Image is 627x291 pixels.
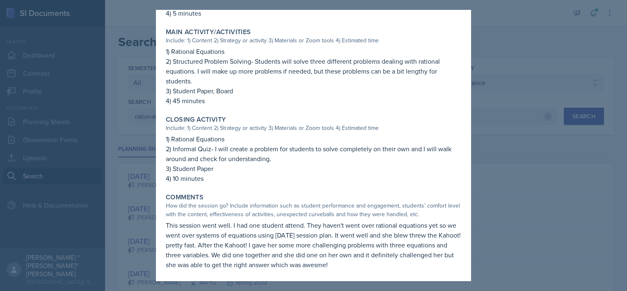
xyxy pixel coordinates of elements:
div: How did the session go? Include information such as student performance and engagement, students'... [166,201,461,219]
p: 3) Student Paper, Board [166,86,461,96]
label: Closing Activity [166,115,226,124]
p: This session went well. I had one student attend. They haven't went over rational equations yet s... [166,220,461,270]
p: 2) Structured Problem Solving- Students will solve three different problems dealing with rational... [166,56,461,86]
p: 1) Rational Equations [166,134,461,144]
p: 4) 45 minutes [166,96,461,106]
p: 4) 10 minutes [166,173,461,183]
p: 4) 5 minutes [166,8,461,18]
p: 1) Rational Equations [166,46,461,56]
div: Include: 1) Content 2) Strategy or activity 3) Materials or Zoom tools 4) Estimated time [166,36,461,45]
p: 2) Informal Quiz- I will create a problem for students to solve completely on their own and I wil... [166,144,461,164]
div: Include: 1) Content 2) Strategy or activity 3) Materials or Zoom tools 4) Estimated time [166,124,461,132]
p: 3) Student Paper [166,164,461,173]
label: Main Activity/Activities [166,28,251,36]
label: Comments [166,193,204,201]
